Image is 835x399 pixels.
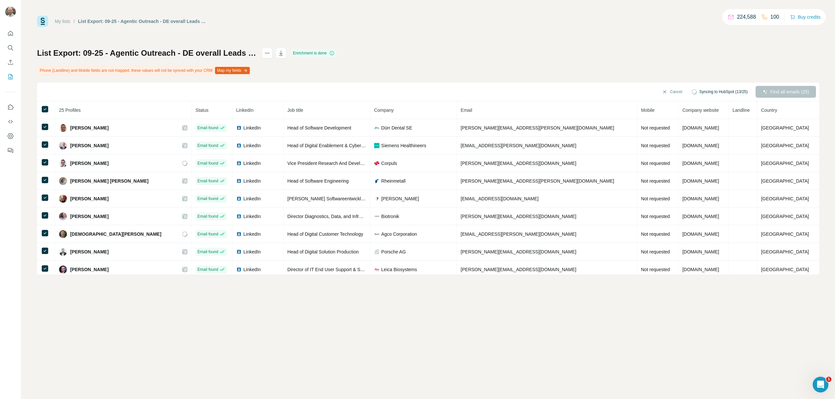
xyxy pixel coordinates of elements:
img: LinkedIn logo [236,125,242,130]
button: Use Surfe on LinkedIn [5,101,16,113]
span: [PERSON_NAME] [70,266,109,273]
span: Landline [733,108,750,113]
span: Email found [198,231,218,237]
div: Phone (Landline) and Mobile fields are not mapped, these values will not be synced with your CRM [37,65,251,76]
span: Email found [198,267,218,272]
button: Quick start [5,28,16,39]
button: Enrich CSV [5,56,16,68]
span: [GEOGRAPHIC_DATA] [761,143,809,148]
span: [GEOGRAPHIC_DATA] [761,125,809,130]
span: Head of Digital Customer Technology [288,231,363,237]
span: Siemens Healthineers [381,142,426,149]
div: Enrichment is done [291,49,336,57]
img: Avatar [59,248,67,256]
span: LinkedIn [244,266,261,273]
span: [DOMAIN_NAME] [682,161,719,166]
button: Buy credits [790,12,821,22]
span: [PERSON_NAME] [381,195,419,202]
img: LinkedIn logo [236,267,242,272]
span: Dürr Dental SE [381,125,412,131]
img: Avatar [59,159,67,167]
span: LinkedIn [244,213,261,220]
a: My lists [55,19,70,24]
span: LinkedIn [244,249,261,255]
li: / [74,18,75,25]
span: [DOMAIN_NAME] [682,267,719,272]
span: [GEOGRAPHIC_DATA] [761,231,809,237]
span: [PERSON_NAME] [70,142,109,149]
span: [GEOGRAPHIC_DATA] [761,214,809,219]
span: [GEOGRAPHIC_DATA] [761,267,809,272]
span: Not requested [641,249,670,254]
span: Email found [198,143,218,149]
img: company-logo [374,267,379,272]
span: Rheinmetall [381,178,406,184]
span: LinkedIn [244,142,261,149]
img: Avatar [59,230,67,238]
img: company-logo [374,178,379,184]
span: [PERSON_NAME] [70,160,109,167]
span: [DOMAIN_NAME] [682,125,719,130]
span: Email [461,108,472,113]
img: Avatar [59,177,67,185]
span: Head of Software Development [288,125,352,130]
h1: List Export: 09-25 - Agentic Outreach - DE overall Leads Part 2 - [DATE] 05:36 [37,48,256,58]
span: [GEOGRAPHIC_DATA] [761,161,809,166]
span: [GEOGRAPHIC_DATA] [761,196,809,201]
span: Corpuls [381,160,397,167]
span: Email found [198,160,218,166]
span: [PERSON_NAME][EMAIL_ADDRESS][DOMAIN_NAME] [461,249,576,254]
p: 100 [770,13,779,21]
span: [PERSON_NAME][EMAIL_ADDRESS][DOMAIN_NAME] [461,214,576,219]
img: LinkedIn logo [236,214,242,219]
span: Head of Digital Enablement & Cybersecurity at Customer Services [288,143,422,148]
span: Vice President Research And Development [288,161,375,166]
span: [PERSON_NAME][EMAIL_ADDRESS][DOMAIN_NAME] [461,161,576,166]
span: LinkedIn [244,178,261,184]
span: Not requested [641,214,670,219]
img: Avatar [5,7,16,17]
img: LinkedIn logo [236,143,242,148]
span: Not requested [641,178,670,184]
button: Feedback [5,145,16,156]
span: Job title [288,108,303,113]
span: Not requested [641,161,670,166]
img: Avatar [59,195,67,203]
button: My lists [5,71,16,83]
span: [DOMAIN_NAME] [682,214,719,219]
span: [DOMAIN_NAME] [682,196,719,201]
span: Company [374,108,394,113]
span: Not requested [641,267,670,272]
span: [PERSON_NAME] [70,213,109,220]
img: LinkedIn logo [236,196,242,201]
span: Country [761,108,777,113]
span: [DOMAIN_NAME] [682,231,719,237]
button: Use Surfe API [5,116,16,128]
span: Agco Corporation [381,231,417,237]
span: [PERSON_NAME] [70,249,109,255]
span: [PERSON_NAME][EMAIL_ADDRESS][PERSON_NAME][DOMAIN_NAME] [461,125,614,130]
span: [PERSON_NAME] [PERSON_NAME] [70,178,149,184]
img: LinkedIn logo [236,231,242,237]
span: [PERSON_NAME][EMAIL_ADDRESS][PERSON_NAME][DOMAIN_NAME] [461,178,614,184]
img: company-logo [374,161,379,166]
span: LinkedIn [244,125,261,131]
span: LinkedIn [236,108,254,113]
span: [DOMAIN_NAME] [682,178,719,184]
span: Email found [198,249,218,255]
span: [DOMAIN_NAME] [682,249,719,254]
span: 25 Profiles [59,108,81,113]
span: Status [196,108,209,113]
span: Director Diagnostics, Data, and Infrastructure [288,214,379,219]
span: [GEOGRAPHIC_DATA] [761,249,809,254]
img: LinkedIn logo [236,249,242,254]
span: Email found [198,125,218,131]
span: Email found [198,213,218,219]
span: Email found [198,178,218,184]
img: company-logo [374,231,379,237]
button: actions [262,48,272,58]
img: company-logo [374,196,379,201]
button: Dashboard [5,130,16,142]
span: [EMAIL_ADDRESS][PERSON_NAME][DOMAIN_NAME] [461,231,576,237]
span: [PERSON_NAME] [70,195,109,202]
